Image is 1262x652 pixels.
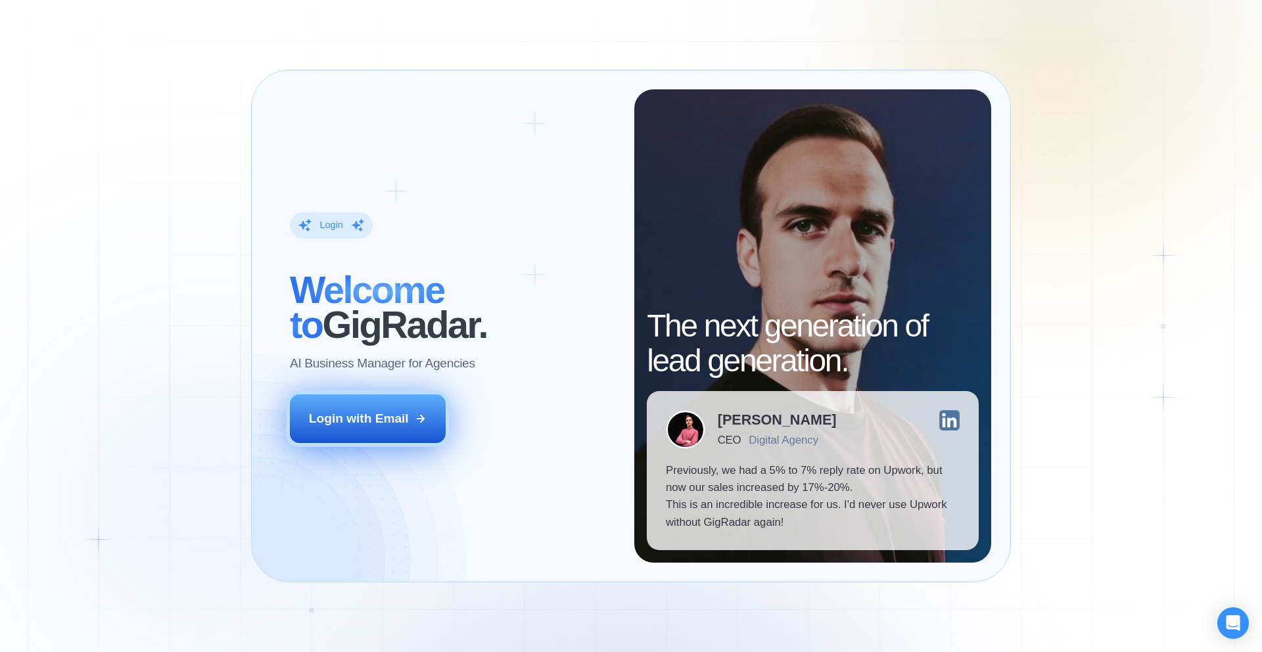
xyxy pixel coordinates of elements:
[290,394,446,443] button: Login with Email
[666,462,960,532] p: Previously, we had a 5% to 7% reply rate on Upwork, but now our sales increased by 17%-20%. This ...
[309,410,409,427] div: Login with Email
[647,309,979,379] h2: The next generation of lead generation.
[319,219,342,231] div: Login
[290,355,475,372] p: AI Business Manager for Agencies
[718,413,837,427] div: [PERSON_NAME]
[749,434,818,446] div: Digital Agency
[1217,607,1249,639] div: Open Intercom Messenger
[290,269,444,346] span: Welcome to
[718,434,741,446] div: CEO
[290,273,615,342] h2: ‍ GigRadar.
